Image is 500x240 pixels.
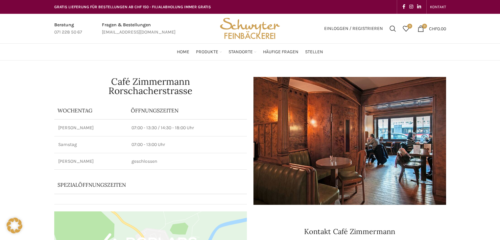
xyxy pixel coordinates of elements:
span: CHF [429,26,437,31]
h3: Kontakt Café Zimmermann [253,228,446,235]
a: 0 [399,22,413,35]
a: Home [177,45,189,59]
a: Suchen [386,22,399,35]
a: Produkte [196,45,222,59]
span: KONTAKT [430,5,446,9]
a: Site logo [218,25,282,31]
a: Häufige Fragen [263,45,298,59]
a: Standorte [228,45,256,59]
a: Infobox link [54,21,82,36]
p: Samstag [58,141,124,148]
a: Instagram social link [407,2,415,12]
p: [PERSON_NAME] [58,158,124,165]
span: Standorte [228,49,253,55]
a: KONTAKT [430,0,446,13]
a: Facebook social link [400,2,407,12]
p: 07:00 - 13:30 / 14:30 - 18:00 Uhr [131,125,243,131]
a: 0 CHF0.00 [414,22,449,35]
span: 0 [407,24,412,29]
a: Einloggen / Registrieren [321,22,386,35]
a: Infobox link [102,21,176,36]
bdi: 0.00 [429,26,446,31]
div: Secondary navigation [427,0,449,13]
img: Bäckerei Schwyter [218,14,282,43]
a: Stellen [305,45,323,59]
div: Meine Wunschliste [399,22,413,35]
span: Einloggen / Registrieren [324,26,383,31]
h1: Café Zimmermann Rorschacherstrasse [54,77,247,95]
span: Stellen [305,49,323,55]
p: Spezialöffnungszeiten [58,181,225,188]
span: Häufige Fragen [263,49,298,55]
span: Produkte [196,49,218,55]
span: 0 [422,24,427,29]
div: Main navigation [51,45,449,59]
span: Home [177,49,189,55]
p: [PERSON_NAME] [58,125,124,131]
a: Linkedin social link [415,2,423,12]
span: GRATIS LIEFERUNG FÜR BESTELLUNGEN AB CHF 150 - FILIALABHOLUNG IMMER GRATIS [54,5,211,9]
p: 07:00 - 13:00 Uhr [131,141,243,148]
p: ÖFFNUNGSZEITEN [131,107,243,114]
p: geschlossen [131,158,243,165]
p: Wochentag [58,107,125,114]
